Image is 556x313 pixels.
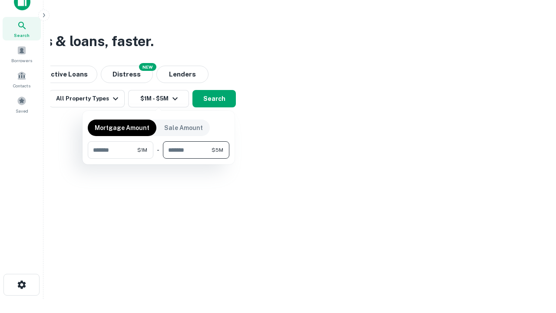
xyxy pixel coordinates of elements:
[164,123,203,133] p: Sale Amount
[157,141,159,159] div: -
[212,146,223,154] span: $5M
[95,123,149,133] p: Mortgage Amount
[137,146,147,154] span: $1M
[513,243,556,285] iframe: Chat Widget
